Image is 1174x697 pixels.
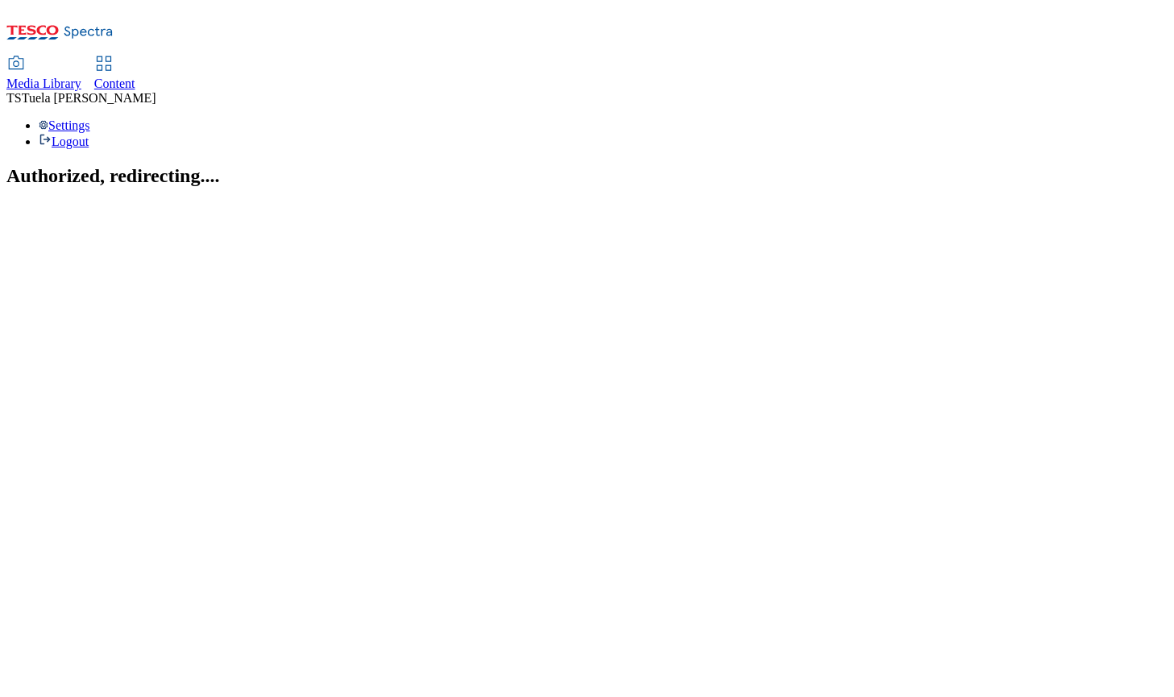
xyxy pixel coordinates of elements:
h2: Authorized, redirecting.... [6,165,1168,187]
a: Media Library [6,57,81,91]
a: Logout [39,135,89,148]
span: Content [94,77,135,90]
span: TS [6,91,22,105]
a: Content [94,57,135,91]
a: Settings [39,118,90,132]
span: Media Library [6,77,81,90]
span: Tuela [PERSON_NAME] [22,91,156,105]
